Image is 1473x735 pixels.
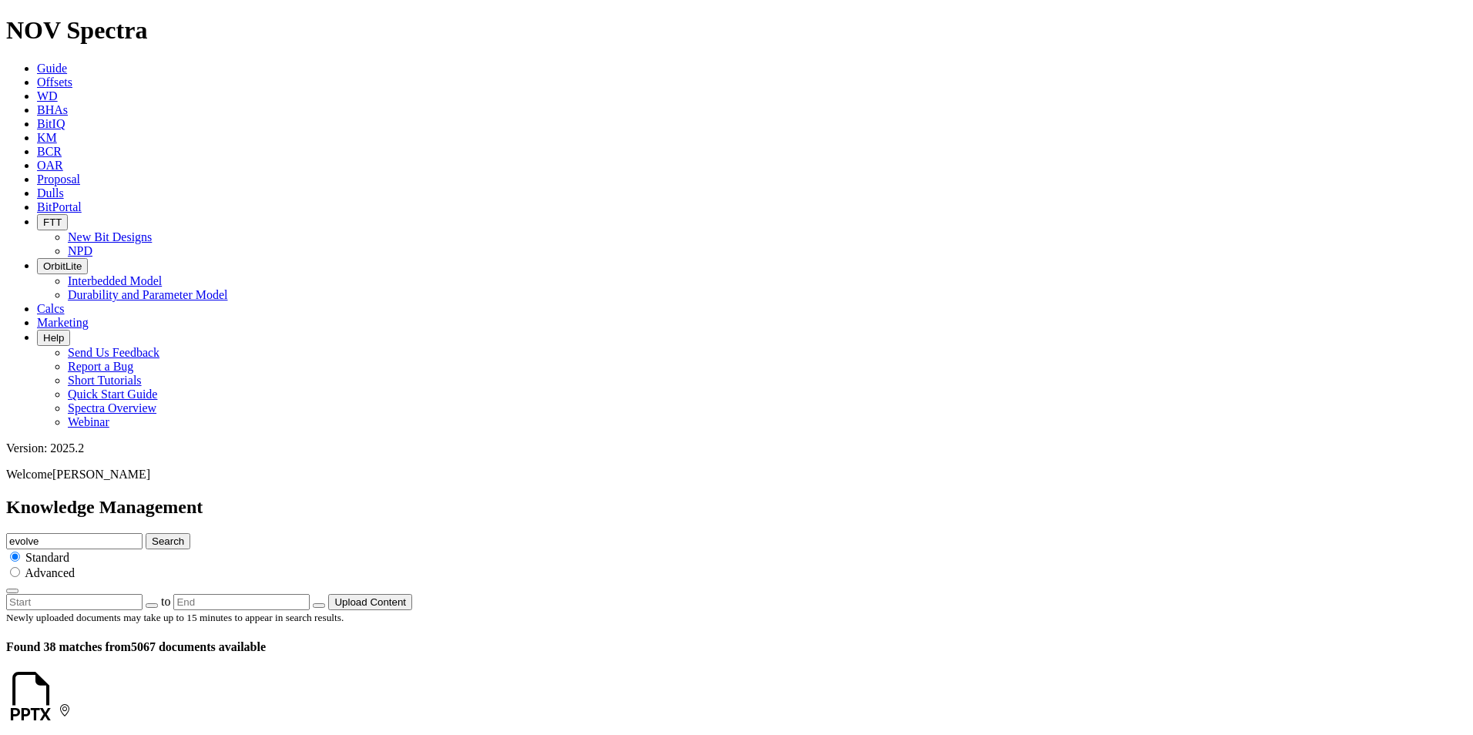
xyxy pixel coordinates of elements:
[37,186,64,200] a: Dulls
[328,594,412,610] button: Upload Content
[68,346,159,359] a: Send Us Feedback
[68,244,92,257] a: NPD
[6,640,131,653] span: Found 38 matches from
[68,415,109,428] a: Webinar
[173,594,310,610] input: End
[6,497,1467,518] h2: Knowledge Management
[6,640,1467,654] h4: 5067 documents available
[37,330,70,346] button: Help
[37,76,72,89] a: Offsets
[37,200,82,213] a: BitPortal
[43,332,64,344] span: Help
[52,468,150,481] span: [PERSON_NAME]
[37,131,57,144] a: KM
[37,302,65,315] a: Calcs
[68,274,162,287] a: Interbedded Model
[6,468,1467,482] p: Welcome
[43,260,82,272] span: OrbitLite
[146,533,190,549] button: Search
[68,388,157,401] a: Quick Start Guide
[37,62,67,75] a: Guide
[37,214,68,230] button: FTT
[161,595,170,608] span: to
[6,594,143,610] input: Start
[25,551,69,564] span: Standard
[37,117,65,130] a: BitIQ
[25,566,75,579] span: Advanced
[37,159,63,172] a: OAR
[6,612,344,623] small: Newly uploaded documents may take up to 15 minutes to appear in search results.
[68,360,133,373] a: Report a Bug
[68,230,152,243] a: New Bit Designs
[68,401,156,414] a: Spectra Overview
[59,704,71,717] a: More From Same Well
[37,103,68,116] a: BHAs
[6,16,1467,45] h1: NOV Spectra
[6,441,1467,455] div: Version: 2025.2
[37,316,89,329] a: Marketing
[37,89,58,102] a: WD
[43,216,62,228] span: FTT
[37,173,80,186] a: Proposal
[37,145,62,158] a: BCR
[37,258,88,274] button: OrbitLite
[6,533,143,549] input: e.g. Smoothsteer Record
[68,288,228,301] a: Durability and Parameter Model
[68,374,142,387] a: Short Tutorials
